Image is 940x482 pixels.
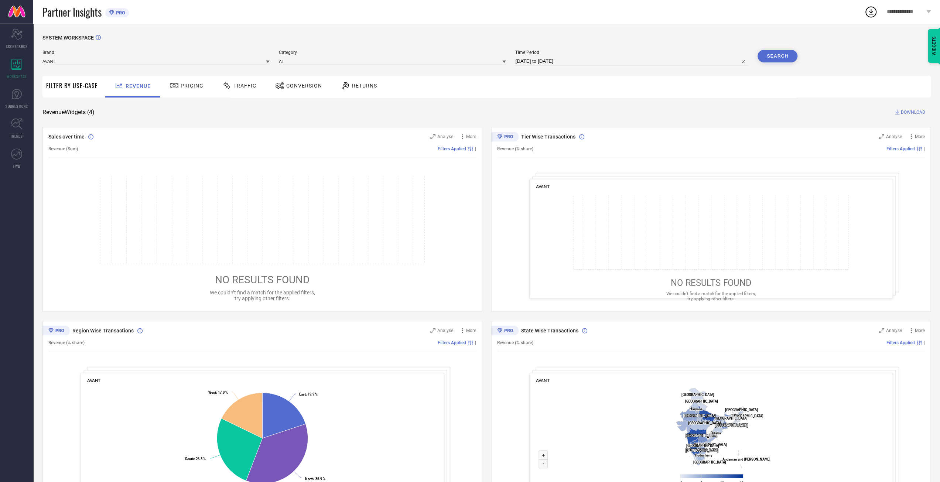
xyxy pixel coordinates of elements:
span: | [924,146,925,151]
span: PRO [114,10,125,16]
span: Filter By Use-Case [46,81,98,90]
span: SUGGESTIONS [6,103,28,109]
text: Haryana [689,407,702,411]
svg: Zoom [879,134,884,139]
span: | [475,146,476,151]
span: Brand [42,50,270,55]
span: Pricing [181,83,204,89]
span: NO RESULTS FOUND [671,278,751,288]
button: Search [758,50,797,62]
span: More [466,134,476,139]
span: Revenue (% share) [48,340,85,345]
span: Tier Wise Transactions [521,134,575,140]
span: We couldn’t find a match for the applied filters, try applying other filters. [666,291,756,301]
span: WORKSPACE [7,74,27,79]
text: [GEOGRAPHIC_DATA] [685,399,718,403]
text: - [543,461,544,466]
text: [GEOGRAPHIC_DATA] [683,414,716,418]
span: DOWNLOAD [901,109,925,116]
span: We couldn’t find a match for the applied filters, try applying other filters. [210,290,315,301]
span: Returns [352,83,377,89]
span: More [915,328,925,333]
text: Andaman and [PERSON_NAME] [722,457,770,461]
text: : 17.8 % [208,390,228,394]
span: Analyse [437,134,453,139]
text: + [542,452,544,458]
div: Premium [491,132,519,143]
text: [GEOGRAPHIC_DATA] [725,407,758,411]
span: Sales over time [48,134,85,140]
span: State Wise Transactions [521,328,578,334]
text: Puducherry [695,453,712,457]
text: [GEOGRAPHIC_DATA] [685,434,718,438]
svg: Zoom [430,328,435,333]
svg: Zoom [430,134,435,139]
span: AVANT [536,184,550,189]
tspan: South [185,457,194,461]
span: Traffic [233,83,256,89]
text: [GEOGRAPHIC_DATA] [686,448,718,452]
span: Analyse [886,328,902,333]
span: Revenue Widgets ( 4 ) [42,109,95,116]
span: | [924,340,925,345]
text: Odisha [710,431,721,435]
span: Filters Applied [886,146,915,151]
text: [GEOGRAPHIC_DATA] [715,416,748,420]
tspan: East [299,392,306,396]
span: Revenue (Sum) [48,146,78,151]
span: Revenue [126,83,151,89]
span: Region Wise Transactions [72,328,134,334]
div: Open download list [864,5,878,18]
tspan: West [208,390,216,394]
span: Partner Insights [42,4,102,20]
text: [GEOGRAPHIC_DATA] [693,460,726,464]
text: [GEOGRAPHIC_DATA] [731,414,763,418]
span: Filters Applied [886,340,915,345]
span: NO RESULTS FOUND [215,274,310,286]
span: AVANT [87,378,101,383]
input: Select time period [515,57,748,66]
text: : 35.9 % [305,476,325,481]
span: Revenue (% share) [497,340,533,345]
text: [GEOGRAPHIC_DATA] [688,421,721,425]
div: Premium [491,326,519,337]
span: SCORECARDS [6,44,28,49]
span: AVANT [536,378,550,383]
text: [GEOGRAPHIC_DATA] [715,423,748,427]
span: More [466,328,476,333]
span: Revenue (% share) [497,146,533,151]
div: Premium [42,326,70,337]
text: [GEOGRAPHIC_DATA] [681,393,714,397]
span: Conversion [286,83,322,89]
span: TRENDS [10,133,23,139]
tspan: North [305,476,314,481]
span: Analyse [886,134,902,139]
span: Category [279,50,506,55]
span: Time Period [515,50,748,55]
text: [GEOGRAPHIC_DATA] [694,442,727,447]
span: Analyse [437,328,453,333]
span: SYSTEM WORKSPACE [42,35,94,41]
span: More [915,134,925,139]
span: FWD [13,163,20,169]
span: | [475,340,476,345]
text: : 26.3 % [185,457,206,461]
span: Filters Applied [438,146,466,151]
text: [GEOGRAPHIC_DATA] [686,444,719,448]
text: : 19.9 % [299,392,318,396]
span: Filters Applied [438,340,466,345]
svg: Zoom [879,328,884,333]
